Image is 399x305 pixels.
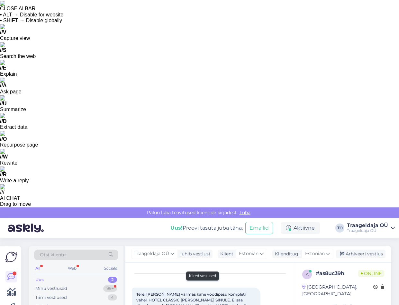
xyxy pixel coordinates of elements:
div: Aktiivne [281,222,320,234]
div: [GEOGRAPHIC_DATA], [GEOGRAPHIC_DATA] [302,284,373,297]
div: Klient [218,251,233,257]
button: Emailid [245,222,273,234]
div: TO [335,224,344,233]
div: All [34,264,41,272]
span: Online [358,270,384,277]
b: Uus! [170,225,183,231]
div: Uus [35,277,44,283]
div: 4 [108,294,117,301]
div: juhib vestlust [178,251,211,257]
div: Klienditugi [272,251,300,257]
div: Traageldaja OÜ [347,223,388,228]
div: Socials [103,264,118,272]
span: Estonian [239,250,258,257]
span: a [306,272,309,277]
span: Traageldaja OÜ [135,250,169,257]
img: Askly Logo [5,251,17,263]
span: Otsi kliente [40,252,66,258]
div: Arhiveeri vestlus [336,250,385,258]
div: 2 [108,277,117,283]
div: Traageldaja OÜ [347,228,388,233]
a: Traageldaja OÜTraageldaja OÜ [347,223,395,233]
div: 99+ [103,285,117,292]
div: [DATE] [132,271,288,277]
div: # as8uc39h [316,270,358,277]
span: Luba [238,210,252,215]
span: Estonian [305,250,325,257]
div: Tiimi vestlused [35,294,67,301]
small: Kiired vastused [189,273,216,279]
div: Proovi tasuta juba täna: [170,224,243,232]
div: Minu vestlused [35,285,67,292]
div: Web [67,264,78,272]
